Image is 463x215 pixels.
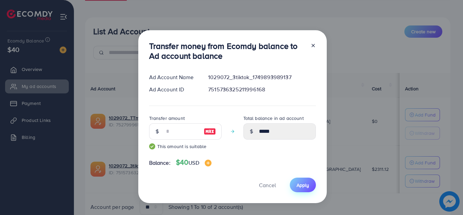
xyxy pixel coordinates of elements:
span: USD [188,159,199,166]
button: Apply [290,178,316,192]
h3: Transfer money from Ecomdy balance to Ad account balance [149,41,305,61]
label: Transfer amount [149,115,185,122]
h4: $40 [176,158,212,167]
button: Cancel [250,178,284,192]
span: Balance: [149,159,170,167]
label: Total balance in ad account [243,115,304,122]
small: This amount is suitable [149,143,222,150]
div: Ad Account ID [144,86,203,93]
img: image [205,160,212,166]
div: 7515736325211996168 [203,86,321,93]
img: guide [149,143,155,149]
div: 1029072_3tiktok_1749893989137 [203,73,321,81]
span: Apply [297,182,309,189]
span: Cancel [259,181,276,189]
div: Ad Account Name [144,73,203,81]
img: image [204,127,216,136]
